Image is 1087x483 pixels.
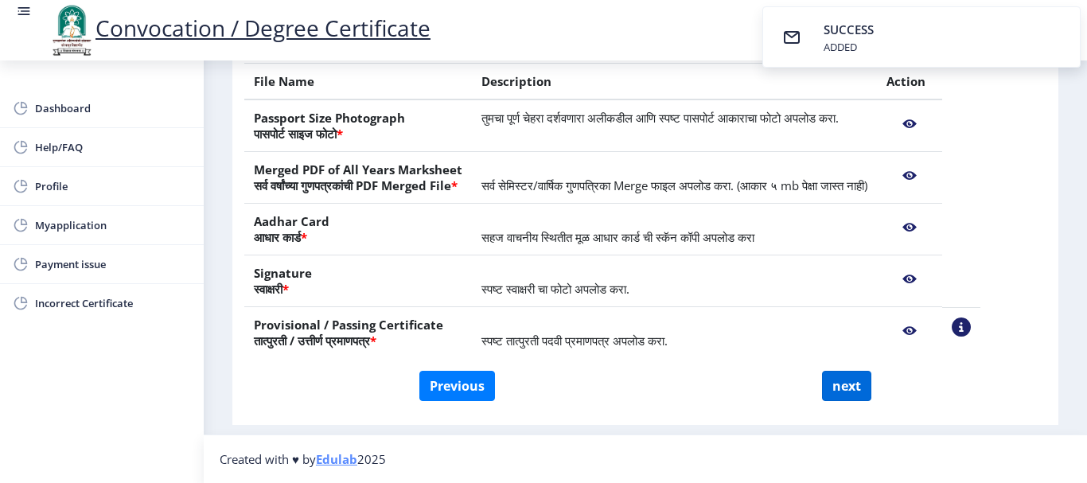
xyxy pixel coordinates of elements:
span: सर्व सेमिस्टर/वार्षिक गुणपत्रिका Merge फाइल अपलोड करा. (आकार ५ mb पेक्षा जास्त नाही) [481,177,867,193]
th: Signature स्वाक्षरी [244,255,472,307]
td: तुमचा पूर्ण चेहरा दर्शवणारा अलीकडील आणि स्पष्ट पासपोर्ट आकाराचा फोटो अपलोड करा. [472,99,877,152]
a: Edulab [316,451,357,467]
button: Previous [419,371,495,401]
span: Payment issue [35,255,191,274]
nb-action: View File [886,317,933,345]
th: Aadhar Card आधार कार्ड [244,204,472,255]
nb-action: View File [886,110,933,138]
span: Profile [35,177,191,196]
th: File Name [244,64,472,100]
span: SUCCESS [824,21,874,37]
span: Myapplication [35,216,191,235]
nb-action: View File [886,162,933,190]
span: सहज वाचनीय स्थितीत मूळ आधार कार्ड ची स्कॅन कॉपी अपलोड करा [481,229,754,245]
span: स्पष्ट तात्पुरती पदवी प्रमाणपत्र अपलोड करा. [481,333,668,349]
th: Provisional / Passing Certificate तात्पुरती / उत्तीर्ण प्रमाणपत्र [244,307,472,359]
span: Incorrect Certificate [35,294,191,313]
img: logo [48,3,95,57]
a: Convocation / Degree Certificate [48,13,431,43]
th: Description [472,64,877,100]
nb-action: View Sample PDC [952,317,971,337]
span: Dashboard [35,99,191,118]
div: ADDED [824,40,877,54]
th: Action [877,64,942,100]
button: next [822,371,871,401]
span: Created with ♥ by 2025 [220,451,386,467]
span: Help/FAQ [35,138,191,157]
span: स्पष्ट स्वाक्षरी चा फोटो अपलोड करा. [481,281,629,297]
th: Merged PDF of All Years Marksheet सर्व वर्षांच्या गुणपत्रकांची PDF Merged File [244,152,472,204]
nb-action: View File [886,265,933,294]
th: Passport Size Photograph पासपोर्ट साइज फोटो [244,99,472,152]
nb-action: View File [886,213,933,242]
